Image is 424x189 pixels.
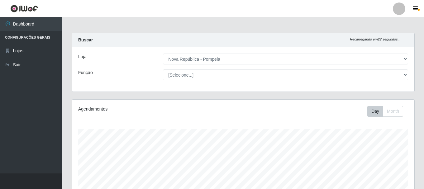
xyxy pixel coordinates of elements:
[350,37,401,41] i: Recarregando em 22 segundos...
[78,69,93,76] label: Função
[10,5,38,12] img: CoreUI Logo
[78,54,86,60] label: Loja
[367,106,408,117] div: Toolbar with button groups
[78,37,93,42] strong: Buscar
[78,106,210,112] div: Agendamentos
[383,106,403,117] button: Month
[367,106,403,117] div: First group
[367,106,383,117] button: Day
